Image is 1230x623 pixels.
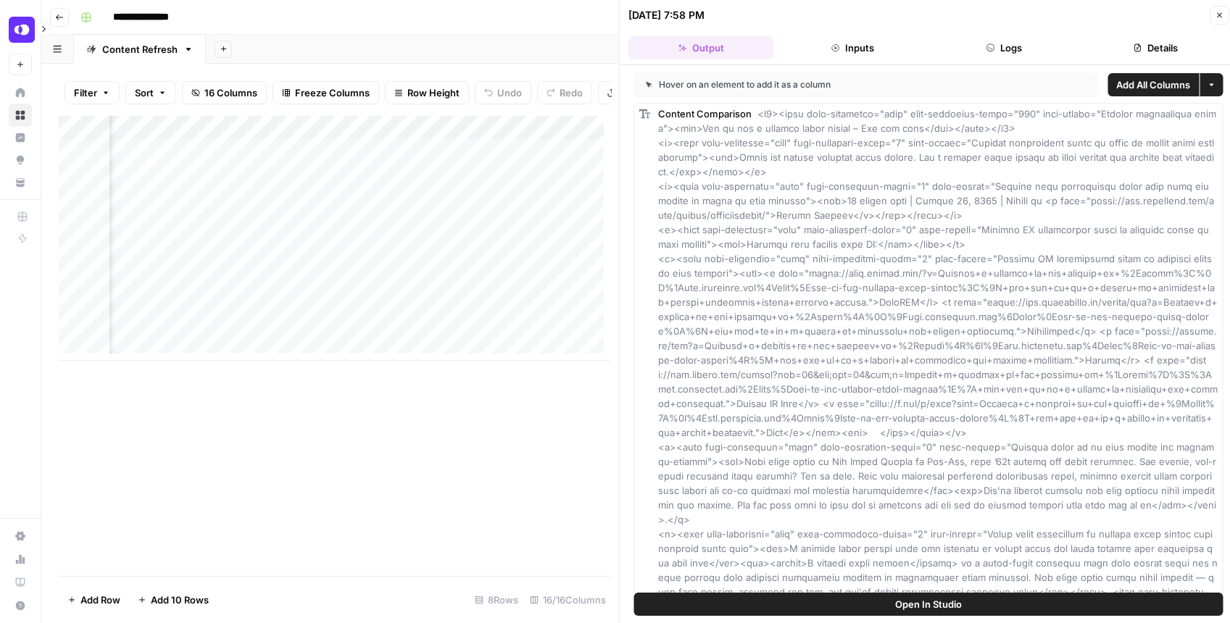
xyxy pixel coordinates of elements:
span: Add 10 Rows [151,593,209,607]
img: OpenPhone Logo [9,17,35,43]
a: Browse [9,104,32,127]
a: Your Data [9,171,32,194]
a: Settings [9,524,32,548]
span: Add All Columns [1116,78,1190,92]
a: Home [9,81,32,104]
div: 16/16 Columns [524,588,612,611]
button: 16 Columns [182,81,267,104]
button: Undo [475,81,531,104]
span: Undo [497,85,522,100]
button: Details [1083,36,1229,59]
button: Add All Columns [1108,73,1199,96]
button: Add 10 Rows [129,588,217,611]
a: Learning Hub [9,571,32,594]
button: Redo [537,81,592,104]
button: Inputs [780,36,926,59]
span: Sort [135,85,154,100]
span: Freeze Columns [295,85,370,100]
div: Hover on an element to add it as a column [646,78,959,91]
button: Output [628,36,774,59]
button: Row Height [385,81,469,104]
a: Opportunities [9,149,32,172]
button: Filter [65,81,120,104]
span: Open In Studio [895,597,962,611]
div: 8 Rows [469,588,524,611]
span: Row Height [407,85,460,100]
a: Usage [9,548,32,571]
button: Workspace: OpenPhone [9,12,32,48]
button: Sort [125,81,176,104]
button: Help + Support [9,594,32,617]
button: Open In Studio [634,593,1223,616]
div: [DATE] 7:58 PM [628,8,705,22]
a: Insights [9,126,32,149]
span: Content Comparison [658,108,752,120]
span: Add Row [80,593,120,607]
span: Redo [560,85,583,100]
div: Content Refresh [102,42,178,57]
span: Filter [74,85,97,100]
a: Content Refresh [74,35,206,64]
span: 16 Columns [204,85,257,100]
button: Logs [931,36,1077,59]
button: Freeze Columns [273,81,379,104]
button: Add Row [59,588,129,611]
